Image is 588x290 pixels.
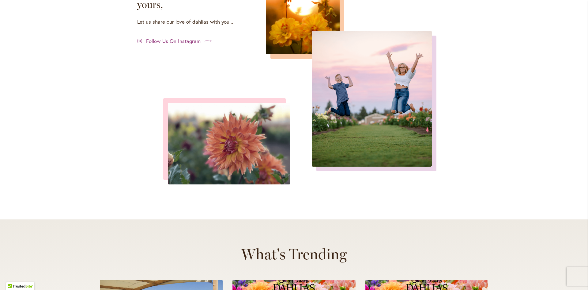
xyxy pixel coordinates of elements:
[146,37,201,45] span: Follow Us On Instagram
[98,246,490,263] h2: What's Trending
[137,18,237,25] p: Let us share our love of dahlias with you...
[137,33,213,49] a: Follow Us On Instagram
[312,31,432,167] img: instagram-3.png
[168,103,290,184] img: instagram-2.png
